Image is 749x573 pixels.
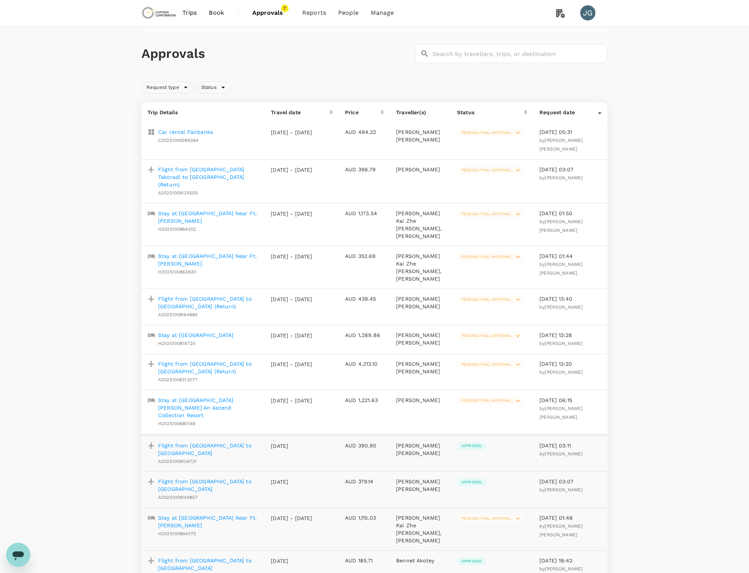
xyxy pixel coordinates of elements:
span: A20251009135559 [158,190,197,196]
p: [PERSON_NAME] Kai Zhe [PERSON_NAME], [PERSON_NAME] [396,514,445,544]
span: Approved [457,443,486,449]
span: A20251009106721 [158,459,197,464]
span: by [539,370,583,375]
p: [DATE] 05:31 [539,128,601,136]
p: [DATE] 13:20 [539,360,601,368]
a: Flight from [GEOGRAPHIC_DATA] to [GEOGRAPHIC_DATA] (Return) [158,295,259,310]
a: Stay at [GEOGRAPHIC_DATA] Near Ft. [PERSON_NAME] [158,210,259,225]
input: Search by travellers, trips, or destination [432,44,608,63]
p: [DATE] 13:40 [539,295,601,303]
p: [DATE] 01:44 [539,252,601,260]
div: Price [345,109,381,116]
p: AUD 390.90 [345,442,384,449]
div: Travel date [271,109,329,116]
p: Flight from [GEOGRAPHIC_DATA] to [GEOGRAPHIC_DATA] [158,478,259,493]
span: by [539,566,583,571]
iframe: Button to launch messaging window [6,543,30,567]
span: Trips [182,8,197,17]
a: Flight from [GEOGRAPHIC_DATA] to [GEOGRAPHIC_DATA] [158,557,259,572]
p: Car rental Fairbanks [158,128,213,136]
p: [DATE] 01:48 [539,514,601,522]
p: [DATE] - [DATE] [271,129,312,136]
p: AUD 1,289.86 [345,331,384,339]
p: [DATE] - [DATE] [271,332,312,339]
p: [DATE] - [DATE] [271,514,312,522]
p: AUD 438.45 [345,295,384,303]
p: Trip Details [148,109,259,116]
span: Pending final approval [457,333,516,339]
p: [DATE] - [DATE] [271,397,312,404]
span: Status [197,84,221,91]
a: Stay at [GEOGRAPHIC_DATA] [158,331,233,339]
span: [PERSON_NAME] [545,370,583,375]
span: [PERSON_NAME] [545,304,583,310]
p: AUD 494.22 [345,128,384,136]
p: [DATE] 03:07 [539,166,601,173]
div: Pending final approval [457,253,524,261]
span: by [539,304,583,310]
span: Reports [302,8,326,17]
img: Chrysos Corporation [141,5,176,21]
span: Approvals [252,8,290,17]
a: Flight from [GEOGRAPHIC_DATA] to [GEOGRAPHIC_DATA] [158,442,259,457]
a: Flight from [GEOGRAPHIC_DATA] to [GEOGRAPHIC_DATA] (Return) [158,360,259,375]
span: H2025100863830 [158,269,196,275]
p: [DATE] 03:11 [539,442,601,449]
span: Pending final approval [457,211,516,217]
p: [DATE] 03:07 [539,478,601,485]
div: Pending final approval [457,166,524,174]
span: C20251009286284 [158,138,198,143]
span: Pending final approval [457,297,516,302]
p: [DATE] 13:28 [539,331,601,339]
span: by [539,406,583,420]
span: by [539,175,583,180]
p: [DATE] - [DATE] [271,210,312,217]
p: [PERSON_NAME] [PERSON_NAME] [396,478,445,493]
span: H2025100864075 [158,531,196,536]
div: Request date [539,109,598,116]
span: by [539,487,583,492]
div: Pending final approval [457,515,524,522]
p: [DATE] - [DATE] [271,295,312,303]
div: Pending final approval [457,296,524,303]
span: [PERSON_NAME] [PERSON_NAME] [539,138,583,152]
span: A20251008313077 [158,377,197,382]
span: by [539,138,583,152]
span: [PERSON_NAME] [545,451,583,457]
p: [DATE] [271,442,312,450]
p: Stay at [GEOGRAPHIC_DATA] Near Ft. [PERSON_NAME] [158,252,259,267]
p: [PERSON_NAME] Kai Zhe [PERSON_NAME], [PERSON_NAME] [396,252,445,283]
p: AUD 4,213.10 [345,360,384,368]
h1: Approvals [141,46,412,62]
p: [PERSON_NAME] [396,166,445,173]
p: [PERSON_NAME] [PERSON_NAME] [396,331,445,346]
span: 7 [281,5,289,12]
div: Pending final approval [457,361,524,368]
span: by [539,451,583,457]
p: [PERSON_NAME] Kai Zhe [PERSON_NAME], [PERSON_NAME] [396,210,445,240]
p: [PERSON_NAME] [PERSON_NAME] [396,295,445,310]
div: Request type [141,81,193,93]
span: [PERSON_NAME] [545,175,583,180]
p: AUD 1,173.54 [345,210,384,217]
span: by [539,262,583,276]
p: [DATE] [271,557,312,565]
span: Pending final approval [457,168,516,173]
span: A20251008164880 [158,312,197,317]
span: Approved [457,559,486,564]
span: by [539,219,583,233]
div: Pending final approval [457,210,524,218]
a: Stay at [GEOGRAPHIC_DATA][PERSON_NAME] An Ascend Collection Resort [158,396,259,419]
p: [PERSON_NAME] [PERSON_NAME] [396,128,445,143]
p: [DATE] [271,478,312,486]
span: Pending final approval [457,130,516,135]
div: Pending final approval [457,129,524,137]
span: Approved [457,480,486,485]
a: Flight from [GEOGRAPHIC_DATA] Takoradi to [GEOGRAPHIC_DATA] (Return) [158,166,259,188]
span: Pending final approval [457,254,516,259]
